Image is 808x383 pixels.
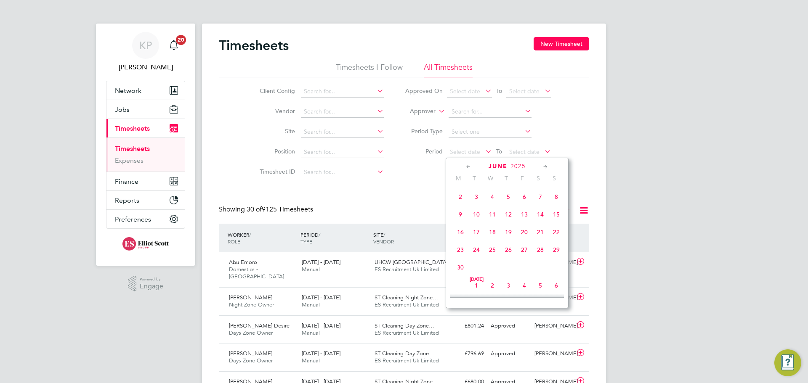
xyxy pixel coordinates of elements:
[302,357,320,364] span: Manual
[468,277,484,282] span: [DATE]
[229,322,290,329] span: [PERSON_NAME] Desire
[516,277,532,293] span: 4
[176,35,186,45] span: 20
[229,329,273,336] span: Days Zone Owner
[139,40,152,51] span: KP
[487,347,531,361] div: Approved
[336,62,403,77] li: Timesheets I Follow
[229,294,272,301] span: [PERSON_NAME]
[548,206,564,222] span: 15
[450,148,480,156] span: Select date
[509,148,540,156] span: Select date
[302,350,340,357] span: [DATE] - [DATE]
[534,37,589,50] button: New Timesheet
[531,347,575,361] div: [PERSON_NAME]
[468,277,484,293] span: 1
[498,174,514,182] span: T
[500,277,516,293] span: 3
[106,119,185,137] button: Timesheets
[383,231,385,238] span: /
[444,291,487,305] div: £868.12
[548,189,564,205] span: 8
[484,206,500,222] span: 11
[257,168,295,175] label: Timesheet ID
[450,87,480,95] span: Select date
[122,237,168,251] img: elliotscottgroup-logo-retina.png
[539,206,571,215] label: All
[115,124,150,132] span: Timesheets
[516,224,532,240] span: 20
[452,259,468,275] span: 30
[247,205,262,214] span: 30 of
[257,148,295,155] label: Position
[257,107,295,115] label: Vendor
[532,189,548,205] span: 7
[532,206,548,222] span: 14
[249,231,251,238] span: /
[509,87,540,95] span: Select date
[405,148,443,155] label: Period
[247,205,313,214] span: 9125 Timesheets
[375,329,439,336] span: ES Recruitment Uk Limited
[516,206,532,222] span: 13
[302,329,320,336] span: Manual
[452,206,468,222] span: 9
[302,301,320,308] span: Manual
[106,237,185,251] a: Go to home page
[106,137,185,172] div: Timesheets
[96,24,195,266] nav: Main navigation
[115,145,150,153] a: Timesheets
[301,126,384,138] input: Search for...
[229,266,284,280] span: Domestics - [GEOGRAPHIC_DATA]
[449,126,532,138] input: Select one
[510,163,526,170] span: 2025
[302,266,320,273] span: Manual
[444,319,487,333] div: £801.24
[375,322,434,329] span: ST Cleaning Day Zone…
[165,32,182,59] a: 20
[516,189,532,205] span: 6
[375,301,439,308] span: ES Recruitment Uk Limited
[140,276,163,283] span: Powered by
[229,357,273,364] span: Days Zone Owner
[301,106,384,118] input: Search for...
[514,174,530,182] span: F
[302,322,340,329] span: [DATE] - [DATE]
[115,196,139,204] span: Reports
[106,81,185,100] button: Network
[373,238,394,245] span: VENDOR
[300,238,312,245] span: TYPE
[115,177,138,185] span: Finance
[548,277,564,293] span: 6
[301,86,384,98] input: Search for...
[115,215,151,223] span: Preferences
[229,350,278,357] span: [PERSON_NAME]…
[229,301,274,308] span: Night Zone Owner
[375,357,439,364] span: ES Recruitment Uk Limited
[484,277,500,293] span: 2
[532,224,548,240] span: 21
[106,191,185,209] button: Reports
[482,174,498,182] span: W
[450,174,466,182] span: M
[228,238,240,245] span: ROLE
[452,189,468,205] span: 2
[452,224,468,240] span: 16
[301,146,384,158] input: Search for...
[106,32,185,72] a: KP[PERSON_NAME]
[257,127,295,135] label: Site
[106,62,185,72] span: Kimberley Phillips
[375,350,434,357] span: ST Cleaning Day Zone…
[468,189,484,205] span: 3
[494,85,505,96] span: To
[531,319,575,333] div: [PERSON_NAME]
[115,156,144,164] a: Expenses
[106,100,185,119] button: Jobs
[484,242,500,258] span: 25
[500,206,516,222] span: 12
[301,166,384,178] input: Search for...
[405,87,443,95] label: Approved On
[219,205,315,214] div: Showing
[115,106,130,114] span: Jobs
[106,172,185,190] button: Finance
